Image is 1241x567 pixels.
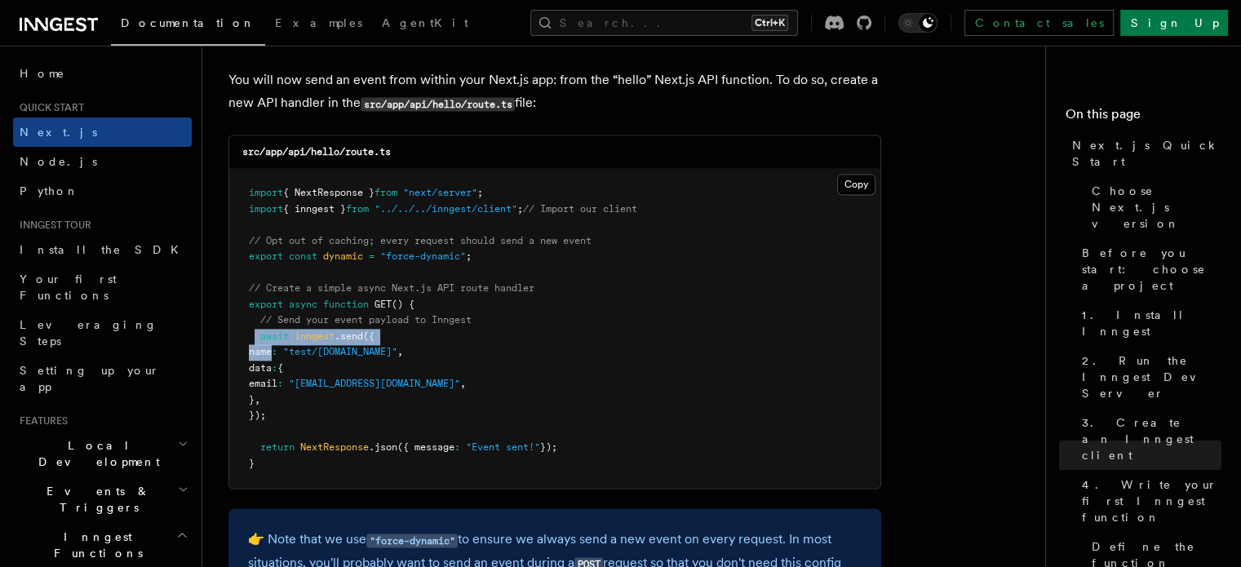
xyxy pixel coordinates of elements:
a: Next.js Quick Start [1066,131,1221,176]
span: .send [335,330,363,342]
span: inngest [295,330,335,342]
button: Search...Ctrl+K [530,10,798,36]
span: } [249,394,255,405]
a: Python [13,176,192,206]
span: Inngest tour [13,219,91,232]
span: } [249,458,255,469]
a: 4. Write your first Inngest function [1075,470,1221,532]
span: Features [13,414,68,427]
span: Python [20,184,79,197]
span: const [289,250,317,262]
span: Setting up your app [20,364,160,393]
span: ; [517,203,523,215]
span: email [249,378,277,389]
span: 3. Create an Inngest client [1082,414,1221,463]
span: .json [369,441,397,453]
span: 4. Write your first Inngest function [1082,476,1221,525]
span: function [323,299,369,310]
span: ({ message [397,441,454,453]
button: Toggle dark mode [898,13,937,33]
span: Next.js Quick Start [1072,137,1221,170]
span: // Create a simple async Next.js API route handler [249,282,534,294]
a: Contact sales [964,10,1114,36]
span: , [255,394,260,405]
code: src/app/api/hello/route.ts [242,146,391,157]
a: Documentation [111,5,265,46]
button: Copy [837,174,875,195]
a: Before you start: choose a project [1075,238,1221,300]
span: 1. Install Inngest [1082,307,1221,339]
kbd: Ctrl+K [751,15,788,31]
button: Events & Triggers [13,476,192,522]
a: Examples [265,5,372,44]
span: export [249,299,283,310]
a: Install the SDK [13,235,192,264]
span: () { [392,299,414,310]
span: ; [466,250,472,262]
a: Node.js [13,147,192,176]
a: "force-dynamic" [366,531,458,547]
a: Sign Up [1120,10,1228,36]
span: Install the SDK [20,243,188,256]
span: NextResponse [300,441,369,453]
span: return [260,441,295,453]
p: You will now send an event from within your Next.js app: from the “hello” Next.js API function. T... [228,69,881,115]
span: Node.js [20,155,97,168]
span: name [249,346,272,357]
span: }); [540,441,557,453]
span: Before you start: choose a project [1082,245,1221,294]
span: "test/[DOMAIN_NAME]" [283,346,397,357]
h4: On this page [1066,104,1221,131]
span: // Import our client [523,203,637,215]
span: "../../../inngest/client" [375,203,517,215]
a: Leveraging Steps [13,310,192,356]
span: from [346,203,369,215]
a: 3. Create an Inngest client [1075,408,1221,470]
code: "force-dynamic" [366,534,458,547]
span: Events & Triggers [13,483,178,516]
span: data [249,362,272,374]
span: : [272,362,277,374]
span: async [289,299,317,310]
a: Setting up your app [13,356,192,401]
span: // Send your event payload to Inngest [260,314,472,326]
a: 1. Install Inngest [1075,300,1221,346]
span: : [454,441,460,453]
span: Inngest Functions [13,529,176,561]
span: }); [249,410,266,421]
span: dynamic [323,250,363,262]
span: { NextResponse } [283,187,375,198]
span: Local Development [13,437,178,470]
span: "Event sent!" [466,441,540,453]
span: = [369,250,375,262]
span: Examples [275,16,362,29]
span: 2. Run the Inngest Dev Server [1082,352,1221,401]
span: Leveraging Steps [20,318,157,348]
span: Next.js [20,126,97,139]
span: { [277,362,283,374]
span: : [277,378,283,389]
span: ({ [363,330,375,342]
a: AgentKit [372,5,478,44]
span: ; [477,187,483,198]
a: 2. Run the Inngest Dev Server [1075,346,1221,408]
a: Next.js [13,117,192,147]
span: Your first Functions [20,272,117,302]
a: Choose Next.js version [1085,176,1221,238]
span: AgentKit [382,16,468,29]
span: Home [20,65,65,82]
span: GET [375,299,392,310]
span: , [397,346,403,357]
span: import [249,203,283,215]
span: { inngest } [283,203,346,215]
span: await [260,330,289,342]
span: "force-dynamic" [380,250,466,262]
span: "next/server" [403,187,477,198]
code: src/app/api/hello/route.ts [361,97,515,111]
span: import [249,187,283,198]
span: Documentation [121,16,255,29]
span: , [460,378,466,389]
span: : [272,346,277,357]
span: Quick start [13,101,84,114]
span: export [249,250,283,262]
